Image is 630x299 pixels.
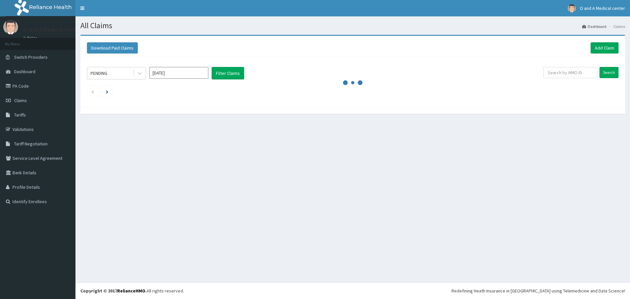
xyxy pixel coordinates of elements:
img: User Image [3,20,18,34]
span: Dashboard [14,69,35,75]
a: Add Claim [591,42,619,53]
span: Tariff Negotiation [14,141,48,147]
input: Select Month and Year [149,67,208,79]
footer: All rights reserved. [75,282,630,299]
li: Claims [607,24,625,29]
p: O and A Medical center [23,27,82,32]
button: Download Paid Claims [87,42,138,53]
a: Dashboard [582,24,606,29]
div: Redefining Heath Insurance in [GEOGRAPHIC_DATA] using Telemedicine and Data Science! [451,288,625,294]
svg: audio-loading [343,73,363,93]
a: RelianceHMO [117,288,145,294]
a: Next page [106,89,108,95]
h1: All Claims [80,21,625,30]
span: Claims [14,97,27,103]
input: Search [599,67,619,78]
div: PENDING [91,70,107,76]
input: Search by HMO ID [543,67,597,78]
button: Filter Claims [212,67,244,79]
span: O and A Medical center [580,5,625,11]
span: Tariffs [14,112,26,118]
img: User Image [568,4,576,12]
a: Online [23,36,39,40]
strong: Copyright © 2017 . [80,288,147,294]
a: Previous page [91,89,94,95]
span: Switch Providers [14,54,48,60]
